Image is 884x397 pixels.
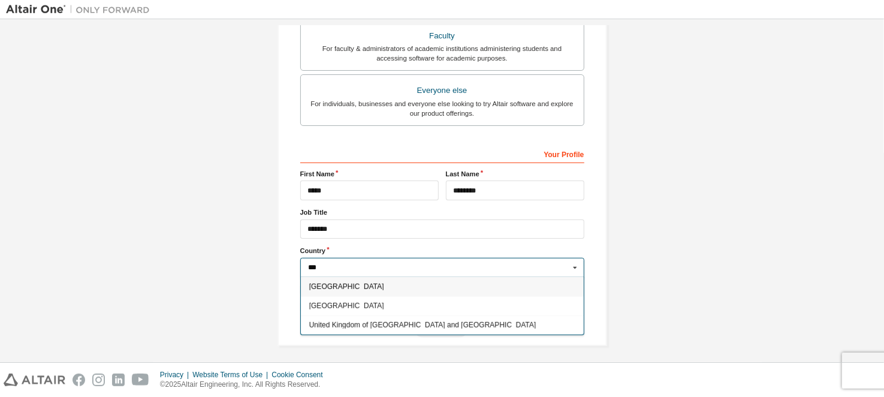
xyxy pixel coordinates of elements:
[308,28,577,44] div: Faculty
[160,370,192,380] div: Privacy
[132,374,149,386] img: youtube.svg
[300,169,439,179] label: First Name
[446,169,584,179] label: Last Name
[271,370,330,380] div: Cookie Consent
[300,246,584,255] label: Country
[300,144,584,163] div: Your Profile
[92,374,105,386] img: instagram.svg
[6,4,156,16] img: Altair One
[309,302,575,309] span: [GEOGRAPHIC_DATA]
[308,44,577,63] div: For faculty & administrators of academic institutions administering students and accessing softwa...
[300,207,584,217] label: Job Title
[112,374,125,386] img: linkedin.svg
[4,374,65,386] img: altair_logo.svg
[309,321,575,329] span: United Kingdom of [GEOGRAPHIC_DATA] and [GEOGRAPHIC_DATA]
[192,370,271,380] div: Website Terms of Use
[73,374,85,386] img: facebook.svg
[308,99,577,118] div: For individuals, businesses and everyone else looking to try Altair software and explore our prod...
[309,283,575,290] span: [GEOGRAPHIC_DATA]
[160,380,330,390] p: © 2025 Altair Engineering, Inc. All Rights Reserved.
[308,82,577,99] div: Everyone else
